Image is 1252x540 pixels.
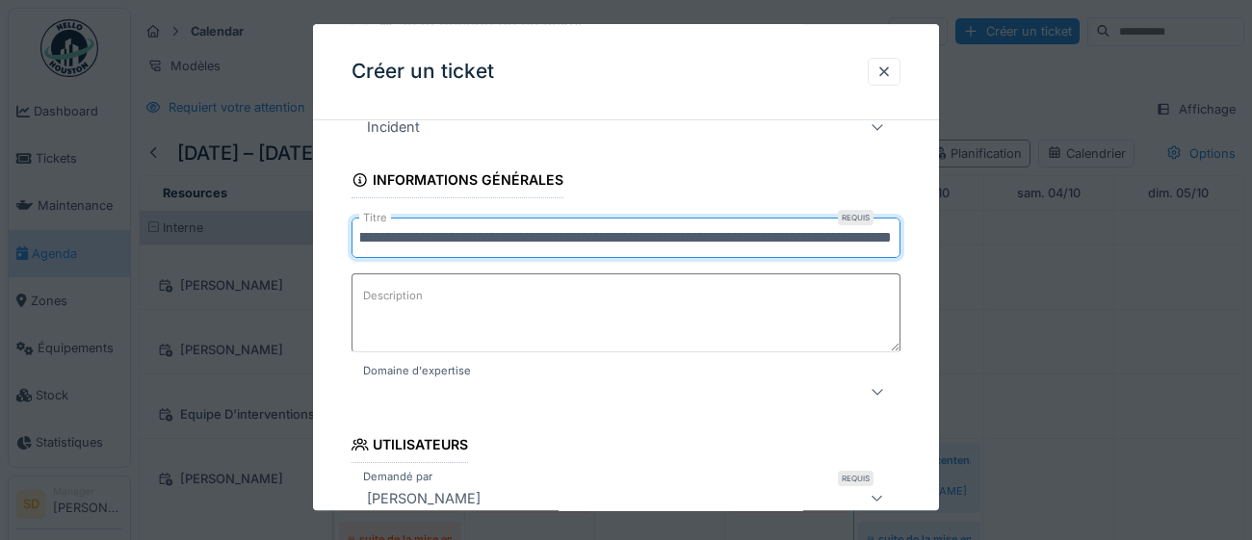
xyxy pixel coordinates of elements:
[838,210,874,225] div: Requis
[359,284,427,308] label: Description
[838,472,874,487] div: Requis
[359,116,428,139] div: Incident
[359,470,436,486] label: Demandé par
[352,60,494,84] h3: Créer un ticket
[359,210,391,226] label: Titre
[352,166,563,198] div: Informations générales
[352,430,468,463] div: Utilisateurs
[359,487,488,510] div: [PERSON_NAME]
[359,363,475,379] label: Domaine d'expertise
